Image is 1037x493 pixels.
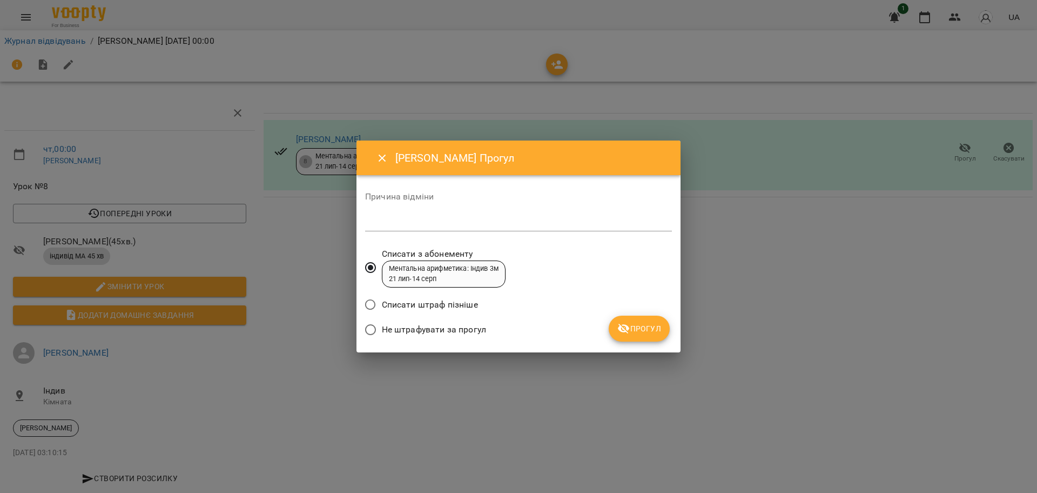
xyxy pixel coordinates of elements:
[382,298,478,311] span: Списати штраф пізніше
[382,323,486,336] span: Не штрафувати за прогул
[609,316,670,342] button: Прогул
[617,322,661,335] span: Прогул
[365,192,672,201] label: Причина відміни
[395,150,668,166] h6: [PERSON_NAME] Прогул
[389,264,499,284] div: Ментальна арифметика: Індив 3м 21 лип - 14 серп
[382,248,506,261] span: Списати з абонементу
[369,145,395,171] button: Close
